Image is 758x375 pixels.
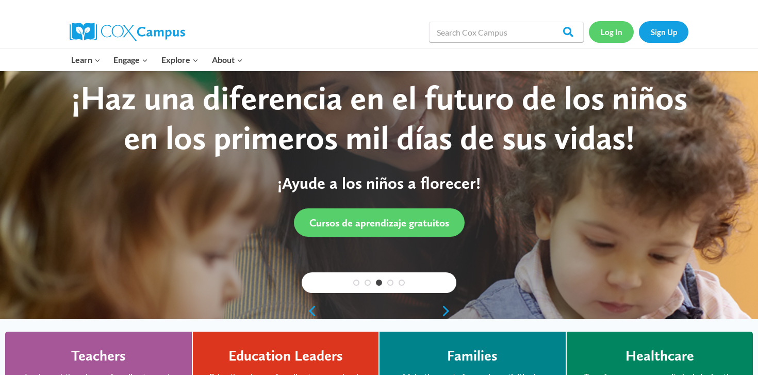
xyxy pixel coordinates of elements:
button: Child menu of Explore [155,49,205,71]
a: Log In [589,21,634,42]
a: 1 [353,280,359,286]
span: Cursos de aprendizaje gratuitos [309,217,449,229]
h4: Healthcare [625,347,694,365]
nav: Primary Navigation [64,49,249,71]
button: Child menu of Learn [64,49,107,71]
img: Cox Campus [70,23,185,41]
p: ¡Ayude a los niños a florecer! [57,173,701,193]
div: ¡Haz una diferencia en el futuro de los niños en los primeros mil días de sus vidas! [57,78,701,158]
button: Child menu of Engage [107,49,155,71]
a: 3 [376,280,382,286]
a: Cursos de aprendizaje gratuitos [294,208,465,237]
a: Sign Up [639,21,688,42]
h4: Teachers [71,347,126,365]
input: Search Cox Campus [429,22,584,42]
a: 2 [365,280,371,286]
a: 5 [399,280,405,286]
div: content slider buttons [302,301,456,321]
a: previous [302,305,317,317]
nav: Secondary Navigation [589,21,688,42]
h4: Education Leaders [228,347,343,365]
a: 4 [387,280,393,286]
h4: Families [447,347,498,365]
a: next [441,305,456,317]
button: Child menu of About [205,49,250,71]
